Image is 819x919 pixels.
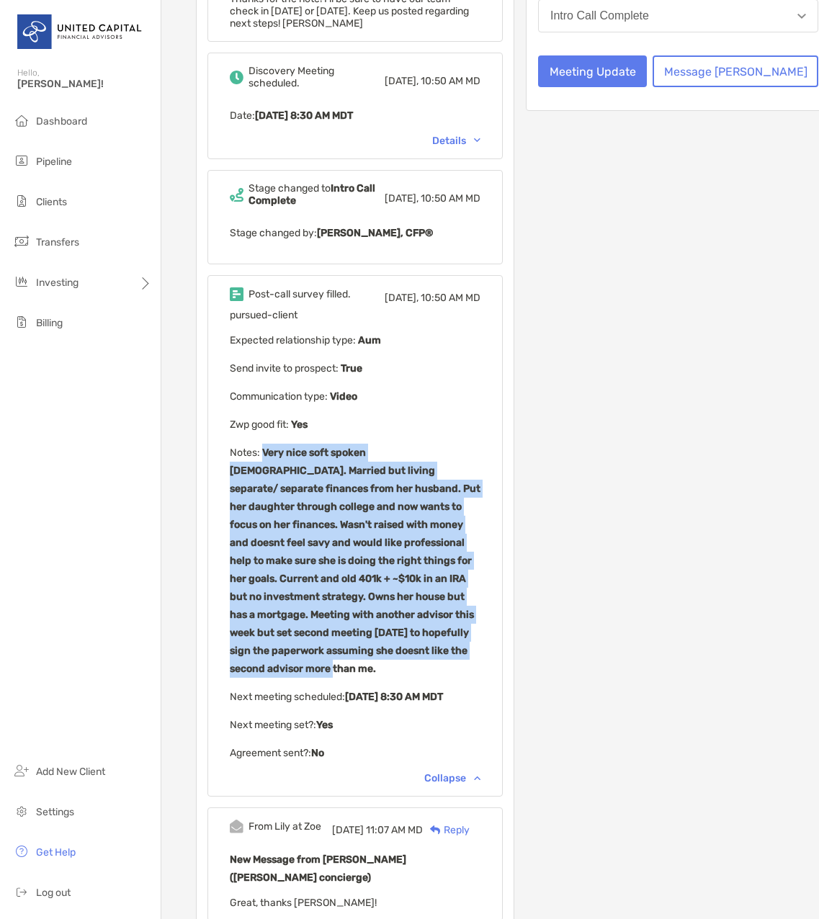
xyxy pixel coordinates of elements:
div: Post-call survey filled. [249,288,351,300]
img: United Capital Logo [17,6,143,58]
img: dashboard icon [13,112,30,129]
b: Yes [289,418,308,431]
span: Clients [36,196,67,208]
span: 10:50 AM MD [421,292,480,304]
img: Reply icon [430,825,441,835]
b: Yes [316,719,333,731]
img: add_new_client icon [13,762,30,779]
img: Event icon [230,287,243,301]
span: [DATE] [332,824,364,836]
span: Investing [36,277,79,289]
b: Video [328,390,357,403]
b: True [339,362,362,375]
span: Transfers [36,236,79,248]
img: billing icon [13,313,30,331]
img: transfers icon [13,233,30,250]
img: clients icon [13,192,30,210]
span: Great, thanks [PERSON_NAME]! [230,897,377,909]
span: 10:50 AM MD [421,192,480,205]
p: Communication type : [230,387,480,405]
p: Next meeting scheduled : [230,688,480,706]
span: 10:50 AM MD [421,75,480,87]
img: Chevron icon [474,776,480,780]
img: pipeline icon [13,152,30,169]
p: Send invite to prospect : [230,359,480,377]
b: [DATE] 8:30 AM MDT [255,109,353,122]
b: Very nice soft spoken [DEMOGRAPHIC_DATA]. Married but living separate/ separate finances from her... [230,447,480,675]
span: [DATE], [385,75,419,87]
div: Intro Call Complete [550,9,649,22]
div: Collapse [424,772,480,784]
span: Get Help [36,846,76,859]
div: Details [432,135,480,147]
span: [DATE], [385,292,419,304]
div: Stage changed to [249,182,385,207]
span: Add New Client [36,766,105,778]
span: pursued-client [230,309,297,321]
span: [PERSON_NAME]! [17,78,152,90]
p: Expected relationship type : [230,331,480,349]
p: Zwp good fit : [230,416,480,434]
p: Stage changed by: [230,224,480,242]
p: Agreement sent? : [230,744,480,762]
img: Event icon [230,820,243,833]
b: [PERSON_NAME], CFP® [317,227,433,239]
img: Chevron icon [474,138,480,143]
span: Dashboard [36,115,87,127]
img: investing icon [13,273,30,290]
img: Event icon [230,188,243,202]
span: Billing [36,317,63,329]
span: Log out [36,887,71,899]
p: Notes : [230,444,480,678]
p: Date : [230,107,480,125]
b: [DATE] 8:30 AM MDT [345,691,443,703]
button: Meeting Update [538,55,647,87]
img: Open dropdown arrow [797,14,806,19]
img: Event icon [230,71,243,84]
div: Discovery Meeting scheduled. [249,65,385,89]
p: Next meeting set? : [230,716,480,734]
span: 11:07 AM MD [366,824,423,836]
img: settings icon [13,802,30,820]
span: Pipeline [36,156,72,168]
b: No [311,747,324,759]
b: Aum [356,334,381,346]
span: [DATE], [385,192,419,205]
div: From Lily at Zoe [249,820,321,833]
div: Reply [423,822,470,838]
b: New Message from [PERSON_NAME] ([PERSON_NAME] concierge) [230,853,406,884]
img: logout icon [13,883,30,900]
img: get-help icon [13,843,30,860]
button: Message [PERSON_NAME] [653,55,818,87]
b: Intro Call Complete [249,182,375,207]
span: Settings [36,806,74,818]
